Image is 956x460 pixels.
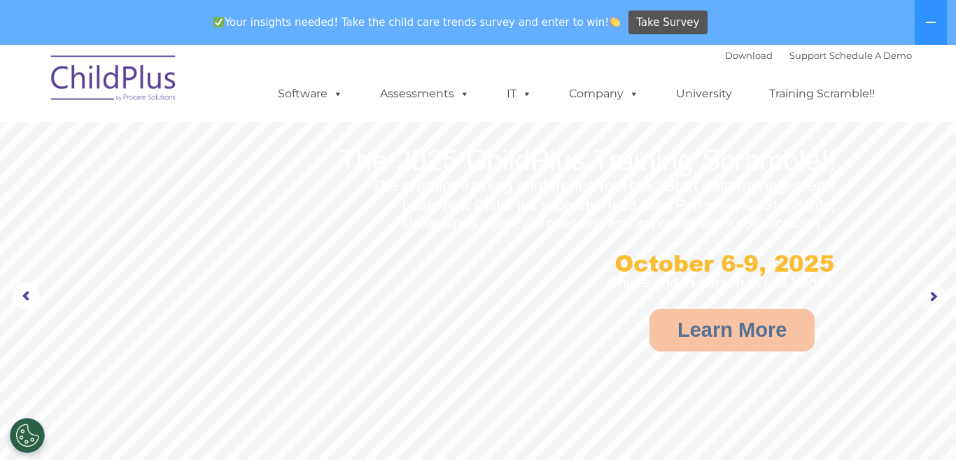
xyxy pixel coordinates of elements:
[264,80,357,108] a: Software
[725,50,773,61] a: Download
[10,418,45,453] button: Cookies Settings
[649,309,815,351] a: Learn More
[555,80,653,108] a: Company
[789,50,827,61] a: Support
[44,46,184,116] img: ChildPlus by Procare Solutions
[207,9,626,36] span: Your insights needed! Take the child care trends survey and enter to win!
[628,11,708,35] a: Take Survey
[366,80,484,108] a: Assessments
[829,50,912,61] a: Schedule A Demo
[662,80,746,108] a: University
[213,17,224,27] img: ✅
[636,11,699,35] span: Take Survey
[610,17,620,27] img: 👏
[755,80,889,108] a: Training Scramble!!
[493,80,546,108] a: IT
[725,50,912,61] font: |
